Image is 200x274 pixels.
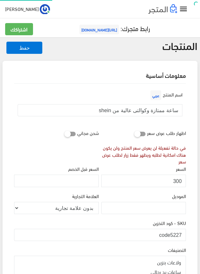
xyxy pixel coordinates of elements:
[149,89,182,102] label: اسم المنتج
[5,23,33,35] a: اشتراكك
[5,5,39,13] span: [PERSON_NAME]
[6,42,42,54] button: حفظ
[72,192,99,199] label: العلامة التجارية
[77,127,99,139] label: شحن مجاني
[18,257,182,267] option: ولاعات بنزين
[147,127,186,139] label: اظهار طلب عرض سعر
[168,246,186,253] label: التصنيفات
[78,22,150,34] a: رابط متجرك:[URL][DOMAIN_NAME]
[153,219,186,226] label: SKU - كود التخزين
[68,165,99,172] label: السعر قبل الخصم
[14,72,186,78] h2: معلومات أساسية
[3,40,197,51] h2: المنتجات
[176,165,186,172] label: السعر
[79,25,119,34] span: [URL][DOMAIN_NAME]
[148,4,177,14] img: .
[179,4,188,14] i: 
[150,90,161,100] span: عربي
[5,4,50,14] a: ... [PERSON_NAME]
[101,144,186,165] div: في حالة تفعيلة لن يعرض سعر المنتج ولن يكون هناك امكانية لطلبه ويظهر فقط زرار لطلب عرض سعر
[40,4,50,14] img: ...
[172,192,186,199] label: الموديل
